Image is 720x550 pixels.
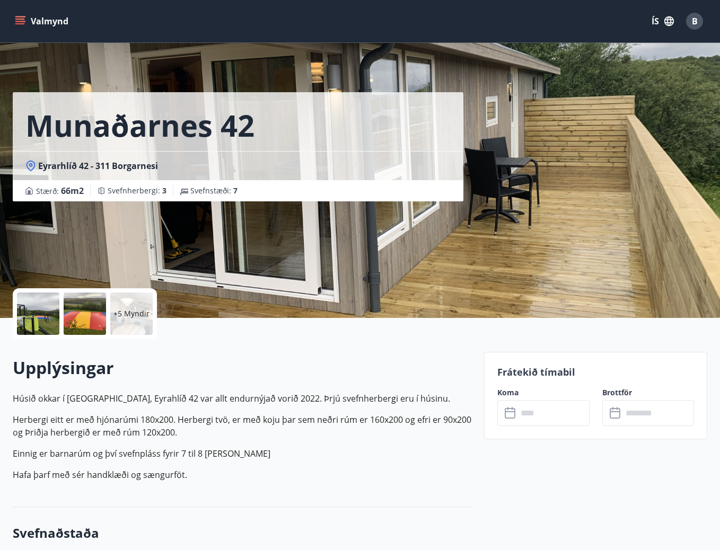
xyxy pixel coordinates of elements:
[162,185,166,196] span: 3
[233,185,238,196] span: 7
[682,8,707,34] button: B
[497,365,694,379] p: Frátekið tímabil
[108,185,166,196] span: Svefnherbergi :
[113,308,150,319] p: +5 Myndir
[61,185,84,197] span: 66 m2
[602,387,694,398] label: Brottför
[25,105,254,145] h1: Munaðarnes 42
[190,185,238,196] span: Svefnstæði :
[13,468,471,481] p: Hafa þarf með sér handklæði og sængurföt.
[13,356,471,379] h2: Upplýsingar
[36,184,84,197] span: Stærð :
[13,447,471,460] p: Einnig er barnarúm og því svefnpláss fyrir 7 til 8 [PERSON_NAME]
[13,12,73,31] button: menu
[692,15,698,27] span: B
[646,12,680,31] button: ÍS
[38,160,158,172] span: Eyrarhlíð 42 - 311 Borgarnesi
[497,387,589,398] label: Koma
[13,392,471,405] p: Húsið okkar í [GEOGRAPHIC_DATA], Eyrahlíð 42 var allt endurnýjað vorið 2022. Þrjú svefnherbergi e...
[13,524,471,542] h3: Svefnaðstaða
[13,413,471,439] p: Herbergi eitt er með hjónarúmi 180x200. Herbergi tvö, er með koju þar sem neðri rúm er 160x200 og...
